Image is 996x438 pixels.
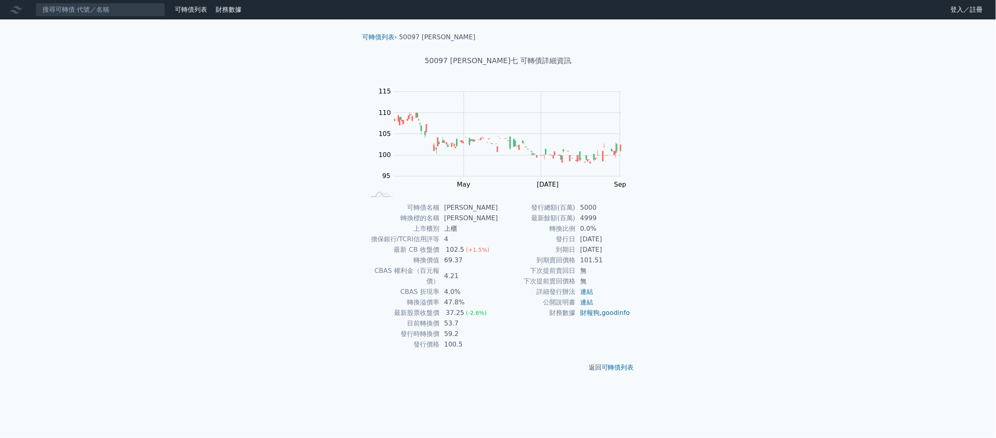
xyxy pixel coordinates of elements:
[575,276,631,287] td: 無
[175,6,207,13] a: 可轉債列表
[439,223,498,234] td: 上櫃
[575,223,631,234] td: 0.0%
[375,87,634,188] g: Chart
[466,247,490,253] span: (+1.5%)
[379,109,391,117] tspan: 110
[439,287,498,297] td: 4.0%
[615,181,627,188] tspan: Sep
[365,234,439,245] td: 擔保銀行/TCRI信用評等
[439,297,498,308] td: 47.8%
[379,151,391,159] tspan: 100
[944,3,990,16] a: 登入／註冊
[575,255,631,266] td: 101.51
[365,223,439,234] td: 上市櫃別
[365,297,439,308] td: 轉換溢價率
[439,318,498,329] td: 53.7
[365,329,439,339] td: 發行時轉換價
[498,276,575,287] td: 下次提前賣回價格
[379,130,391,138] tspan: 105
[602,309,630,317] a: goodinfo
[498,266,575,276] td: 下次提前賣回日
[439,234,498,245] td: 4
[498,202,575,213] td: 發行總額(百萬)
[382,172,390,180] tspan: 95
[498,223,575,234] td: 轉換比例
[602,364,634,371] a: 可轉債列表
[365,245,439,255] td: 最新 CB 收盤價
[444,245,466,255] div: 102.5
[498,234,575,245] td: 發行日
[498,245,575,255] td: 到期日
[466,310,487,316] span: (-2.6%)
[439,255,498,266] td: 69.37
[498,255,575,266] td: 到期賣回價格
[439,266,498,287] td: 4.21
[575,234,631,245] td: [DATE]
[498,297,575,308] td: 公開說明書
[575,213,631,223] td: 4999
[362,33,394,41] a: 可轉債列表
[216,6,242,13] a: 財務數據
[365,202,439,213] td: 可轉債名稱
[362,32,397,42] li: ›
[439,339,498,350] td: 100.5
[365,287,439,297] td: CBAS 折現率
[379,87,391,95] tspan: 115
[356,55,640,66] h1: 50097 [PERSON_NAME]七 可轉債詳細資訊
[439,213,498,223] td: [PERSON_NAME]
[365,318,439,329] td: 目前轉換價
[36,3,165,17] input: 搜尋可轉債 代號／名稱
[365,255,439,266] td: 轉換價值
[498,287,575,297] td: 詳細發行辦法
[365,339,439,350] td: 發行價格
[498,308,575,318] td: 財務數據
[575,245,631,255] td: [DATE]
[575,308,631,318] td: ,
[580,309,600,317] a: 財報狗
[444,308,466,318] div: 37.25
[365,213,439,223] td: 轉換標的名稱
[399,32,476,42] li: 50097 [PERSON_NAME]
[365,266,439,287] td: CBAS 權利金（百元報價）
[580,298,593,306] a: 連結
[498,213,575,223] td: 最新餘額(百萬)
[537,181,559,188] tspan: [DATE]
[457,181,470,188] tspan: May
[356,363,640,372] p: 返回
[580,288,593,296] a: 連結
[575,266,631,276] td: 無
[439,202,498,213] td: [PERSON_NAME]
[575,202,631,213] td: 5000
[365,308,439,318] td: 最新股票收盤價
[439,329,498,339] td: 59.2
